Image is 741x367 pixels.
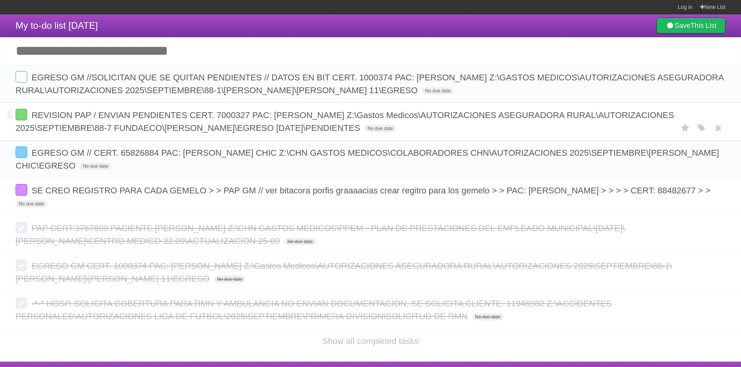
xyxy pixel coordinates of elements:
label: Done [16,184,27,196]
label: Done [16,71,27,83]
b: This List [690,22,716,30]
label: Done [16,259,27,271]
label: Done [16,297,27,309]
a: Show all completed tasks [322,336,419,346]
span: No due date [364,125,396,132]
span: My to-do list [DATE] [16,20,98,31]
span: SE CREO REGISTRO PARA CADA GEMELO > > PAP GM // ver bitacora porfis graaaacias crear regitro para... [32,186,712,195]
span: EGRESO GM //SOLICITAN QUE SE QUITAN PENDIENTES // DATOS EN BIT CERT. 1000374 PAC: [PERSON_NAME] Z... [16,73,723,95]
span: -*-* HOSP. SOLICITA COBERTURA PARA RMN Y AMBULANCIA NO ENVIAN DOCUMENTACION, SE SOLICITA CLIENTE:... [16,299,612,321]
span: No due date [422,87,454,94]
span: EGRESO GM // CERT. 65826884 PAC: [PERSON_NAME] CHIC Z:\CHN GASTOS MEDICOS\COLABORADORES CHN\AUTOR... [16,148,719,170]
span: No due date [284,238,316,245]
span: No due date [214,276,245,283]
span: EGRESO GM CERT. 1000374 PAC: [PERSON_NAME] Z:\Gastos Medicos\AUTORIZACIONES ASEGURADORA RURAL\AUT... [16,261,672,284]
label: Done [16,109,27,120]
span: No due date [16,200,47,207]
label: Star task [678,122,693,134]
span: No due date [80,163,111,170]
span: PAP CERT:3787699 PACIENTE [PERSON_NAME] Z:\CHN GASTOS MEDICOS\PPEM - PLAN DE PRESTACIONES DEL EMP... [16,223,625,246]
label: Done [16,146,27,158]
span: REVISION PAP / ENVIAN PENDIENTES CERT. 7000327 PAC: [PERSON_NAME] Z:\Gastos Medicos\AUTORIZACIONE... [16,110,674,133]
a: SaveThis List [657,18,725,33]
label: Done [16,222,27,233]
span: No due date [472,313,503,320]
